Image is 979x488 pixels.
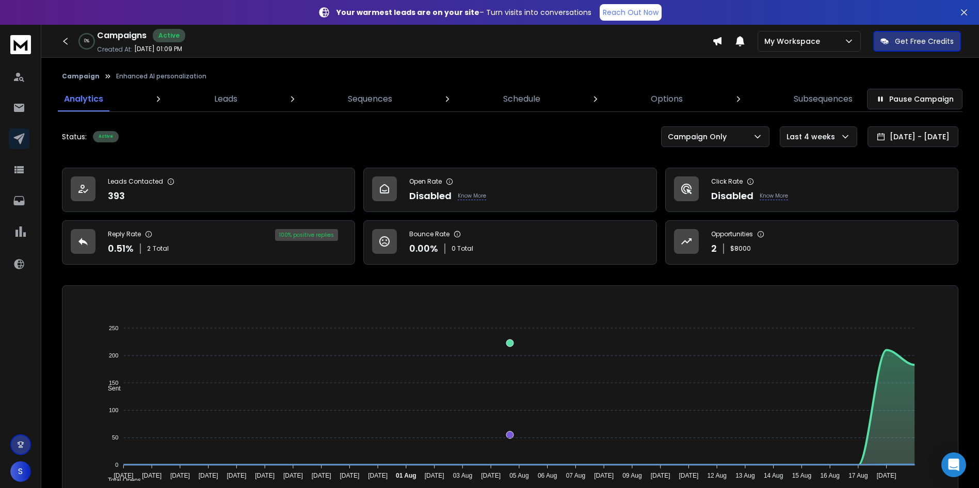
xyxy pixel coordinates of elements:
[503,93,540,105] p: Schedule
[97,29,147,42] h1: Campaigns
[58,87,109,111] a: Analytics
[199,472,218,479] tspan: [DATE]
[368,472,388,479] tspan: [DATE]
[342,87,398,111] a: Sequences
[409,177,442,186] p: Open Rate
[153,245,169,253] span: Total
[425,472,444,479] tspan: [DATE]
[895,36,954,46] p: Get Free Credits
[108,241,134,256] p: 0.51 %
[453,472,472,479] tspan: 03 Aug
[109,407,118,413] tspan: 100
[600,4,662,21] a: Reach Out Now
[214,93,237,105] p: Leads
[794,93,853,105] p: Subsequences
[595,472,614,479] tspan: [DATE]
[363,168,656,212] a: Open RateDisabledKnow More
[134,45,182,53] p: [DATE] 01:09 PM
[679,472,699,479] tspan: [DATE]
[275,229,338,241] div: 100 % positive replies
[409,241,438,256] p: 0.00 %
[941,452,966,477] div: Open Intercom Messenger
[84,38,89,44] p: 0 %
[665,220,958,265] a: Opportunities2$8000
[764,472,783,479] tspan: 14 Aug
[348,93,392,105] p: Sequences
[340,472,360,479] tspan: [DATE]
[566,472,585,479] tspan: 07 Aug
[651,93,683,105] p: Options
[509,472,528,479] tspan: 05 Aug
[100,385,121,392] span: Sent
[109,325,118,331] tspan: 250
[10,461,31,482] button: S
[153,29,185,42] div: Active
[711,177,743,186] p: Click Rate
[877,472,896,479] tspan: [DATE]
[109,352,118,359] tspan: 200
[62,72,100,80] button: Campaign
[711,189,753,203] p: Disabled
[312,472,331,479] tspan: [DATE]
[711,230,753,238] p: Opportunities
[108,177,163,186] p: Leads Contacted
[62,132,87,142] p: Status:
[62,168,355,212] a: Leads Contacted393
[363,220,656,265] a: Bounce Rate0.00%0 Total
[867,89,962,109] button: Pause Campaign
[452,245,473,253] p: 0 Total
[336,7,479,18] strong: Your warmest leads are on your site
[62,220,355,265] a: Reply Rate0.51%2Total100% positive replies
[409,230,450,238] p: Bounce Rate
[711,241,717,256] p: 2
[116,72,206,80] p: Enhanced AI personalization
[283,472,303,479] tspan: [DATE]
[708,472,727,479] tspan: 12 Aug
[622,472,641,479] tspan: 09 Aug
[538,472,557,479] tspan: 06 Aug
[873,31,961,52] button: Get Free Credits
[792,472,811,479] tspan: 15 Aug
[142,472,162,479] tspan: [DATE]
[497,87,547,111] a: Schedule
[458,192,486,200] p: Know More
[336,7,591,18] p: – Turn visits into conversations
[227,472,247,479] tspan: [DATE]
[108,189,125,203] p: 393
[116,462,119,468] tspan: 0
[108,230,141,238] p: Reply Rate
[645,87,689,111] a: Options
[208,87,244,111] a: Leads
[112,434,118,441] tspan: 50
[735,472,755,479] tspan: 13 Aug
[651,472,670,479] tspan: [DATE]
[668,132,731,142] p: Campaign Only
[396,472,416,479] tspan: 01 Aug
[603,7,659,18] p: Reach Out Now
[170,472,190,479] tspan: [DATE]
[764,36,824,46] p: My Workspace
[97,45,132,54] p: Created At:
[821,472,840,479] tspan: 16 Aug
[730,245,751,253] p: $ 8000
[482,472,501,479] tspan: [DATE]
[787,132,839,142] p: Last 4 weeks
[255,472,275,479] tspan: [DATE]
[114,472,134,479] tspan: [DATE]
[109,380,118,386] tspan: 150
[64,93,103,105] p: Analytics
[100,477,141,484] span: Total Opens
[788,87,859,111] a: Subsequences
[665,168,958,212] a: Click RateDisabledKnow More
[868,126,958,147] button: [DATE] - [DATE]
[409,189,452,203] p: Disabled
[849,472,868,479] tspan: 17 Aug
[147,245,151,253] span: 2
[760,192,788,200] p: Know More
[10,35,31,54] img: logo
[93,131,119,142] div: Active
